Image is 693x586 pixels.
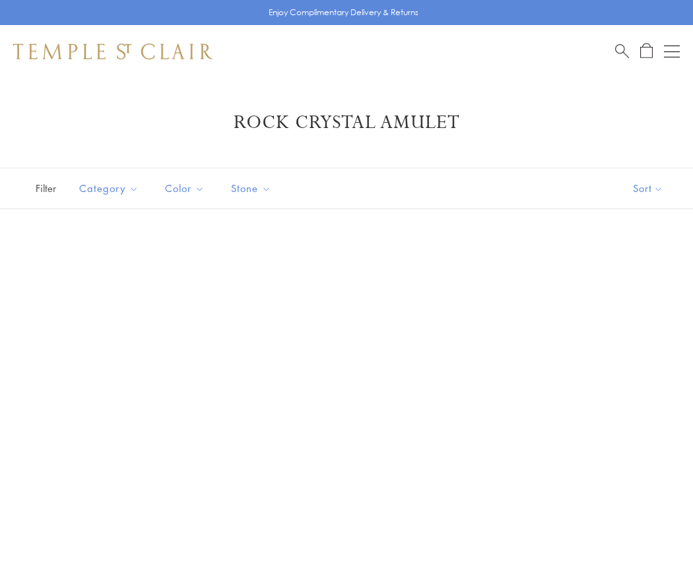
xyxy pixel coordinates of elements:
[73,180,148,197] span: Category
[640,43,653,59] a: Open Shopping Bag
[13,44,213,59] img: Temple St. Clair
[603,168,693,209] button: Show sort by
[615,43,629,59] a: Search
[69,174,148,203] button: Category
[224,180,281,197] span: Stone
[158,180,214,197] span: Color
[664,44,680,59] button: Open navigation
[155,174,214,203] button: Color
[221,174,281,203] button: Stone
[33,111,660,135] h1: Rock Crystal Amulet
[269,6,418,19] p: Enjoy Complimentary Delivery & Returns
